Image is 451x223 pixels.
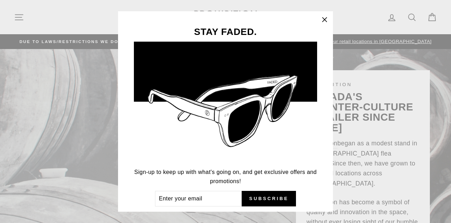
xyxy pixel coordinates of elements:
button: No thanks [210,212,241,222]
h3: STAY FADED. [134,27,317,37]
input: Enter your email [155,191,242,206]
p: Sign-up to keep up with what's going on, and get exclusive offers and promotions! [134,168,317,186]
span: Subscribe [249,195,289,202]
button: Subscribe [242,191,296,206]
